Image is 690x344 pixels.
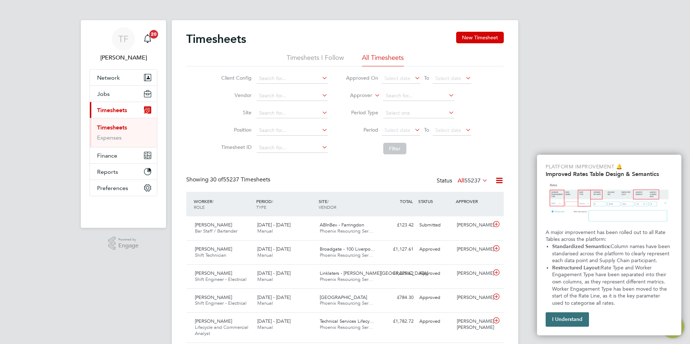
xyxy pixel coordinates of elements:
[320,318,374,324] span: Technical Services Lifecy…
[149,30,158,39] span: 20
[416,243,454,255] div: Approved
[546,171,673,177] h2: Improved Rates Table Design & Semantics
[257,91,328,101] input: Search for...
[416,195,454,208] div: STATUS
[257,300,273,306] span: Manual
[546,163,673,171] p: Platform Improvement 🔔
[195,276,246,282] span: Shift Engineer - Electrical
[89,203,157,215] a: Go to home page
[416,316,454,327] div: Approved
[195,318,232,324] span: [PERSON_NAME]
[546,312,589,327] button: I Understand
[97,91,110,97] span: Jobs
[384,127,410,133] span: Select date
[257,318,291,324] span: [DATE] - [DATE]
[454,219,492,231] div: [PERSON_NAME]
[362,53,404,66] li: All Timesheets
[320,270,428,276] span: Linklaters - [PERSON_NAME][GEOGRAPHIC_DATA]
[210,176,270,183] span: 55237 Timesheets
[257,143,328,153] input: Search for...
[97,124,127,131] a: Timesheets
[257,270,291,276] span: [DATE] - [DATE]
[416,292,454,304] div: Approved
[257,125,328,136] input: Search for...
[379,316,416,327] div: £1,782.72
[97,168,118,175] span: Reports
[257,294,291,300] span: [DATE] - [DATE]
[383,143,406,154] button: Filter
[219,92,252,98] label: Vendor
[552,243,672,264] span: Column names have been standarised across the platform to clearly represent each data point and S...
[257,276,273,282] span: Manual
[437,176,489,186] div: Status
[320,222,364,228] span: ABInBev - Farringdon
[456,32,504,43] button: New Timesheet
[384,75,410,81] span: Select date
[320,300,373,306] span: Phoenix Resourcing Ser…
[454,268,492,279] div: [PERSON_NAME]
[320,252,373,258] span: Phoenix Resourcing Ser…
[195,294,232,300] span: [PERSON_NAME]
[546,180,673,226] img: Updated Rates Table Design & Semantics
[546,229,673,243] p: A major improvement has been rolled out to all Rate Tables across the platform:
[383,108,454,118] input: Select one
[186,176,272,184] div: Showing
[195,246,232,252] span: [PERSON_NAME]
[89,27,157,62] a: Go to account details
[340,92,372,99] label: Approver
[97,74,120,81] span: Network
[81,20,166,228] nav: Main navigation
[320,246,375,252] span: Broadgate - 100 Liverpo…
[320,228,373,234] span: Phoenix Resourcing Ser…
[400,198,413,204] span: TOTAL
[346,75,378,81] label: Approved On
[416,219,454,231] div: Submitted
[97,107,127,114] span: Timesheets
[346,127,378,133] label: Period
[287,53,344,66] li: Timesheets I Follow
[320,276,373,282] span: Phoenix Resourcing Ser…
[118,34,128,44] span: TF
[379,292,416,304] div: £784.30
[195,300,246,306] span: Shift Engineer - Electrical
[257,246,291,252] span: [DATE] - [DATE]
[195,228,237,234] span: Bar Staff / Bartender
[319,204,336,210] span: VENDOR
[118,243,139,249] span: Engage
[195,222,232,228] span: [PERSON_NAME]
[257,74,328,84] input: Search for...
[379,243,416,255] div: £1,127.61
[458,177,488,184] label: All
[454,292,492,304] div: [PERSON_NAME]
[254,195,317,213] div: PERIOD
[219,144,252,150] label: Timesheet ID
[383,91,454,101] input: Search for...
[379,268,416,279] div: £1,225.62
[346,109,378,116] label: Period Type
[454,316,492,334] div: [PERSON_NAME] [PERSON_NAME]
[219,75,252,81] label: Client Config
[97,185,128,191] span: Preferences
[256,204,266,210] span: TYPE
[422,125,431,134] span: To
[219,109,252,116] label: Site
[327,198,329,204] span: /
[118,237,139,243] span: Powered by
[195,252,226,258] span: Shift Technician
[195,270,232,276] span: [PERSON_NAME]
[192,195,254,213] div: WORKER
[272,198,273,204] span: /
[435,127,461,133] span: Select date
[212,198,214,204] span: /
[454,195,492,208] div: APPROVER
[219,127,252,133] label: Position
[257,108,328,118] input: Search for...
[317,195,379,213] div: SITE
[552,265,668,306] span: Rate Type and Worker Engagement Type have been separated into their own columns, as they represen...
[464,177,481,184] span: 55237
[552,243,611,250] strong: Standardized Semantics:
[257,222,291,228] span: [DATE] - [DATE]
[257,324,273,330] span: Manual
[194,204,205,210] span: ROLE
[210,176,223,183] span: 30 of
